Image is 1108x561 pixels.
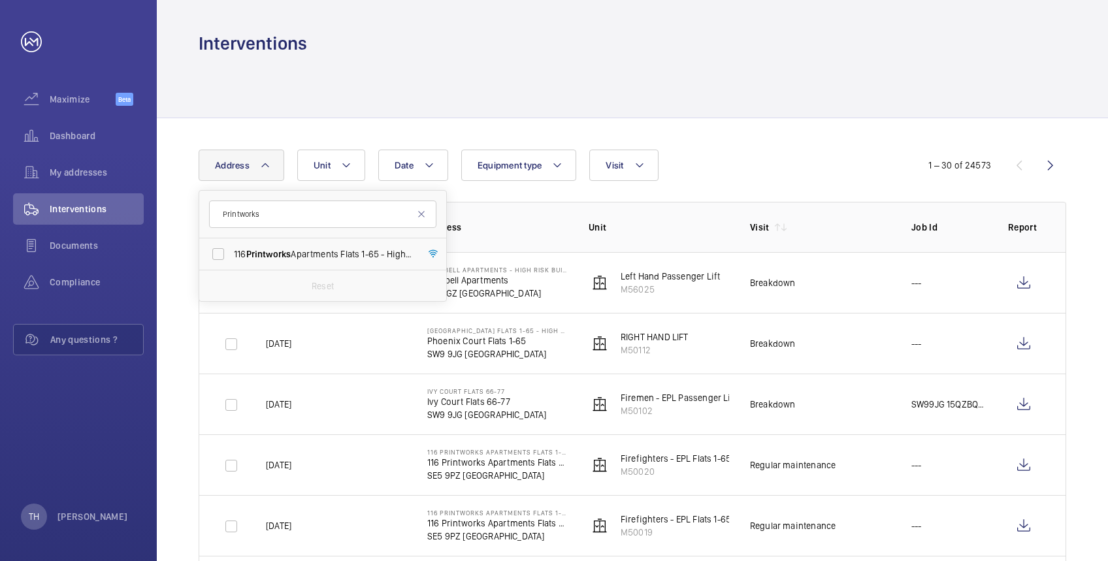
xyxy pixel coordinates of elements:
[297,150,365,181] button: Unit
[215,160,250,170] span: Address
[50,93,116,106] span: Maximize
[266,398,291,411] p: [DATE]
[589,221,729,234] p: Unit
[57,510,128,523] p: [PERSON_NAME]
[461,150,577,181] button: Equipment type
[246,249,291,259] span: Printworks
[50,333,143,346] span: Any questions ?
[378,150,448,181] button: Date
[29,510,39,523] p: TH
[589,150,658,181] button: Visit
[427,530,568,543] p: SE5 9PZ [GEOGRAPHIC_DATA]
[750,221,770,234] p: Visit
[592,518,608,534] img: elevator.svg
[592,457,608,473] img: elevator.svg
[606,160,623,170] span: Visit
[592,275,608,291] img: elevator.svg
[427,327,568,334] p: [GEOGRAPHIC_DATA] Flats 1-65 - High Risk Building
[427,448,568,456] p: 116 Printworks Apartments Flats 1-65 - High Risk Building
[911,519,922,532] p: ---
[427,509,568,517] p: 116 Printworks Apartments Flats 1-65 - High Risk Building
[621,404,783,417] p: M50102
[750,519,836,532] div: Regular maintenance
[427,274,568,287] p: Bluebell Apartments
[427,387,547,395] p: Ivy Court Flats 66-77
[427,334,568,347] p: Phoenix Court Flats 1-65
[750,337,796,350] div: Breakdown
[427,469,568,482] p: SE5 9PZ [GEOGRAPHIC_DATA]
[621,270,720,283] p: Left Hand Passenger Lift
[478,160,542,170] span: Equipment type
[621,344,689,357] p: M50112
[427,408,547,421] p: SW9 9JG [GEOGRAPHIC_DATA]
[427,395,547,408] p: Ivy Court Flats 66-77
[928,159,991,172] div: 1 – 30 of 24573
[621,452,752,465] p: Firefighters - EPL Flats 1-65 No 2
[911,458,922,472] p: ---
[750,398,796,411] div: Breakdown
[427,221,568,234] p: Address
[312,280,334,293] p: Reset
[50,276,144,289] span: Compliance
[911,337,922,350] p: ---
[314,160,331,170] span: Unit
[750,458,836,472] div: Regular maintenance
[50,166,144,179] span: My addresses
[427,456,568,469] p: 116 Printworks Apartments Flats 1-65
[209,200,436,228] input: Search by address
[50,129,144,142] span: Dashboard
[911,276,922,289] p: ---
[911,221,987,234] p: Job Id
[621,283,720,296] p: M56025
[395,160,414,170] span: Date
[427,517,568,530] p: 116 Printworks Apartments Flats 1-65
[266,519,291,532] p: [DATE]
[427,266,568,274] p: Bluebell Apartments - High Risk Building
[621,526,750,539] p: M50019
[621,513,750,526] p: Firefighters - EPL Flats 1-65 No 1
[750,276,796,289] div: Breakdown
[911,398,987,411] p: SW99JG 15QZBQ1/VC
[621,465,752,478] p: M50020
[621,391,783,404] p: Firemen - EPL Passenger Lift Flats 66-77
[50,202,144,216] span: Interventions
[1008,221,1039,234] p: Report
[50,239,144,252] span: Documents
[592,336,608,351] img: elevator.svg
[427,287,568,300] p: N4 2GZ [GEOGRAPHIC_DATA]
[592,396,608,412] img: elevator.svg
[621,330,689,344] p: RIGHT HAND LIFT
[266,337,291,350] p: [DATE]
[266,458,291,472] p: [DATE]
[234,248,414,261] span: 116 Apartments Flats 1-65 - High Risk Building - 116 [STREET_ADDRESS]
[199,150,284,181] button: Address
[116,93,133,106] span: Beta
[427,347,568,361] p: SW9 9JG [GEOGRAPHIC_DATA]
[199,31,307,56] h1: Interventions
